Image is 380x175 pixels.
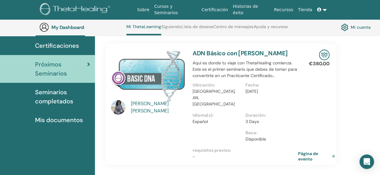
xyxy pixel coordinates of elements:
img: ADN Básico [111,50,185,102]
p: Duración : [245,112,294,118]
p: 3 Days [245,118,294,125]
img: cog.svg [341,22,348,32]
p: requisitos previos : [193,147,298,154]
a: Historias de éxito [230,1,271,18]
p: €380.00 [309,60,330,67]
span: Mis documentos [35,115,83,125]
p: Aquí es donde tu viaje con ThetaHealing comienza. Este es el primer seminario que debes de tomar ... [193,60,298,79]
img: default.jpg [111,100,125,115]
span: Certificaciones [35,41,79,50]
a: ADN Básico con [PERSON_NAME] [193,49,287,57]
h3: My Dashboard [51,24,112,30]
p: [DATE] [245,88,294,95]
a: Centro de mensajes [213,24,253,34]
p: [GEOGRAPHIC_DATA], AN, [GEOGRAPHIC_DATA] [193,88,242,107]
p: - [193,154,298,160]
span: Seminarios completados [35,88,90,106]
a: Certificación [199,4,231,15]
a: Tienda [296,4,315,15]
a: Ayuda y recursos [254,24,288,34]
a: Lista de deseos [181,24,213,34]
a: Mi ThetaLearning [126,24,161,35]
a: Página de evento [298,151,337,162]
a: Recursos [271,4,295,15]
a: Sobre [135,4,152,15]
a: Siguiendo [161,24,181,34]
p: Español [193,118,242,125]
img: logo.png [40,3,112,17]
p: Beca : [245,130,294,136]
p: Idioma(s) : [193,112,242,118]
a: Mi cuenta [341,22,371,32]
p: Disponible [245,136,294,142]
p: Ubicación : [193,82,242,88]
span: Próximos Seminarios [35,60,87,78]
img: In-Person Seminar [319,50,330,60]
img: generic-user-icon.jpg [39,22,49,32]
div: Open Intercom Messenger [359,154,374,169]
p: Fecha : [245,82,294,88]
a: [PERSON_NAME] [PERSON_NAME] [131,100,187,115]
a: Cursos y Seminarios [152,1,199,18]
